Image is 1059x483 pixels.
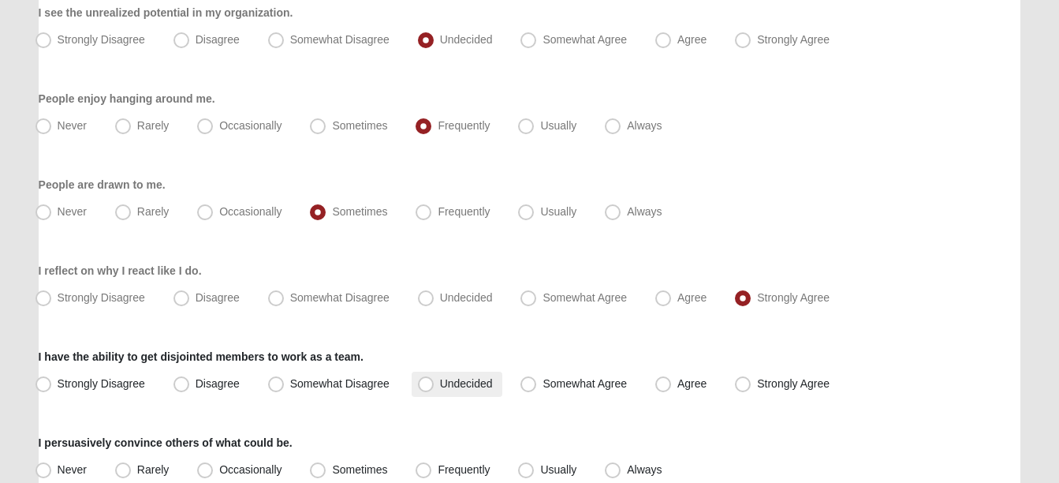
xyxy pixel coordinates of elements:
span: Strongly Agree [757,33,830,46]
span: Strongly Disagree [58,377,145,390]
span: Somewhat Agree [543,377,627,390]
span: Rarely [137,119,169,132]
label: I persuasively convince others of what could be. [39,435,293,451]
span: Occasionally [219,119,282,132]
span: Somewhat Agree [543,33,627,46]
span: Agree [677,377,707,390]
label: I have the ability to get disjointed members to work as a team. [39,349,364,365]
span: Usually [540,205,576,218]
span: Agree [677,33,707,46]
span: Sometimes [332,205,387,218]
span: Strongly Agree [757,291,830,304]
span: Undecided [440,291,493,304]
span: Somewhat Agree [543,291,627,304]
span: Always [627,205,662,218]
span: Undecided [440,33,493,46]
label: I see the unrealized potential in my organization. [39,5,293,21]
span: Sometimes [332,119,387,132]
span: Never [58,119,87,132]
span: Undecided [440,377,493,390]
label: People enjoy hanging around me. [39,91,215,107]
span: Disagree [196,33,240,46]
span: Occasionally [219,205,282,218]
span: Somewhat Disagree [290,33,390,46]
span: Agree [677,291,707,304]
span: Frequently [438,119,490,132]
label: I reflect on why I react like I do. [39,263,202,279]
label: People are drawn to me. [39,177,166,193]
span: Never [58,205,87,218]
span: Somewhat Disagree [290,377,390,390]
span: Frequently [438,205,490,218]
span: Disagree [196,291,240,304]
span: Rarely [137,205,169,218]
span: Somewhat Disagree [290,291,390,304]
span: Always [627,119,662,132]
span: Strongly Disagree [58,33,145,46]
span: Strongly Agree [757,377,830,390]
span: Strongly Disagree [58,291,145,304]
span: Disagree [196,377,240,390]
span: Usually [540,119,576,132]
